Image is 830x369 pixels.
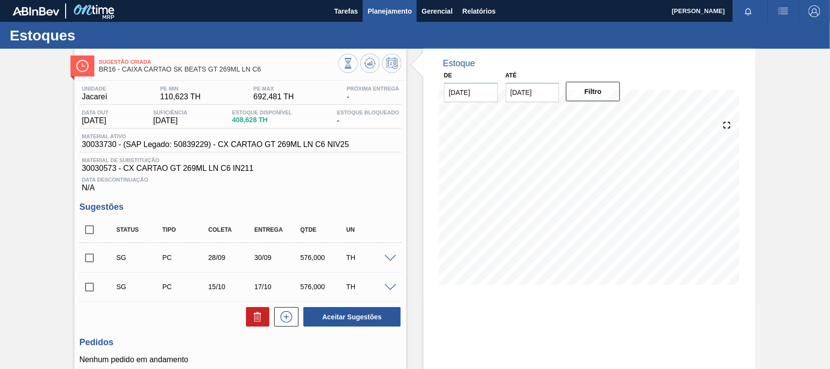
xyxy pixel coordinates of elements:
span: Próxima Entrega [347,86,399,92]
button: Notificações [733,4,764,18]
span: Estoque Bloqueado [337,110,399,115]
span: Sugestão Criada [99,59,338,65]
span: Planejamento [368,5,412,17]
h3: Pedidos [79,337,402,348]
div: N/A [79,173,402,192]
div: Pedido de Compra [160,254,211,261]
h1: Estoques [10,30,182,41]
div: 576,000 [298,283,349,291]
div: 15/10/2025 [206,283,256,291]
span: 30033730 - (SAP Legado: 50839229) - CX CARTAO GT 269ML LN C6 NIV25 [82,140,349,149]
div: 17/10/2025 [252,283,302,291]
div: 30/09/2025 [252,254,302,261]
div: Estoque [443,58,475,69]
img: TNhmsLtSVTkK8tSr43FrP2fwEKptu5GPRR3wAAAABJRU5ErkJggg== [13,7,59,16]
span: Relatórios [462,5,495,17]
span: BR16 - CAIXA CARTAO SK BEATS GT 269ML LN C6 [99,66,338,73]
span: 692,481 TH [253,92,294,101]
div: Excluir Sugestões [241,307,269,327]
span: 110,623 TH [160,92,200,101]
div: Nova sugestão [269,307,299,327]
h3: Sugestões [79,202,402,212]
div: UN [344,226,394,233]
button: Filtro [566,82,620,101]
span: [DATE] [153,116,187,125]
span: Material de Substituição [82,157,399,163]
p: Nenhum pedido em andamento [79,355,402,364]
div: Pedido de Compra [160,283,211,291]
label: Até [506,72,517,79]
button: Visão Geral dos Estoques [338,54,358,73]
span: Data Descontinuação [82,177,399,183]
div: TH [344,283,394,291]
div: - [335,110,402,125]
img: Ícone [76,60,88,72]
div: - [344,86,402,101]
label: De [444,72,452,79]
span: Estoque Disponível [232,110,292,115]
input: dd/mm/yyyy [506,83,560,102]
div: Status [114,226,164,233]
span: 408,628 TH [232,116,292,124]
span: Tarefas [334,5,358,17]
div: Aceitar Sugestões [299,306,402,328]
input: dd/mm/yyyy [444,83,498,102]
img: Logout [809,5,820,17]
div: Tipo [160,226,211,233]
div: 576,000 [298,254,349,261]
div: Qtde [298,226,349,233]
span: Suficiência [153,110,187,115]
img: userActions [777,5,789,17]
span: Gerencial [422,5,453,17]
span: [DATE] [82,116,108,125]
button: Aceitar Sugestões [303,307,401,327]
span: Unidade [82,86,107,92]
span: Data out [82,110,108,115]
div: 28/09/2025 [206,254,256,261]
button: Programar Estoque [382,54,402,73]
span: Material ativo [82,133,349,139]
button: Atualizar Gráfico [360,54,380,73]
div: TH [344,254,394,261]
span: Jacareí [82,92,107,101]
div: Sugestão Criada [114,283,164,291]
div: Coleta [206,226,256,233]
div: Entrega [252,226,302,233]
span: PE MIN [160,86,200,92]
div: Sugestão Criada [114,254,164,261]
span: PE MAX [253,86,294,92]
span: 30030573 - CX CARTAO GT 269ML LN C6 IN211 [82,164,399,173]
